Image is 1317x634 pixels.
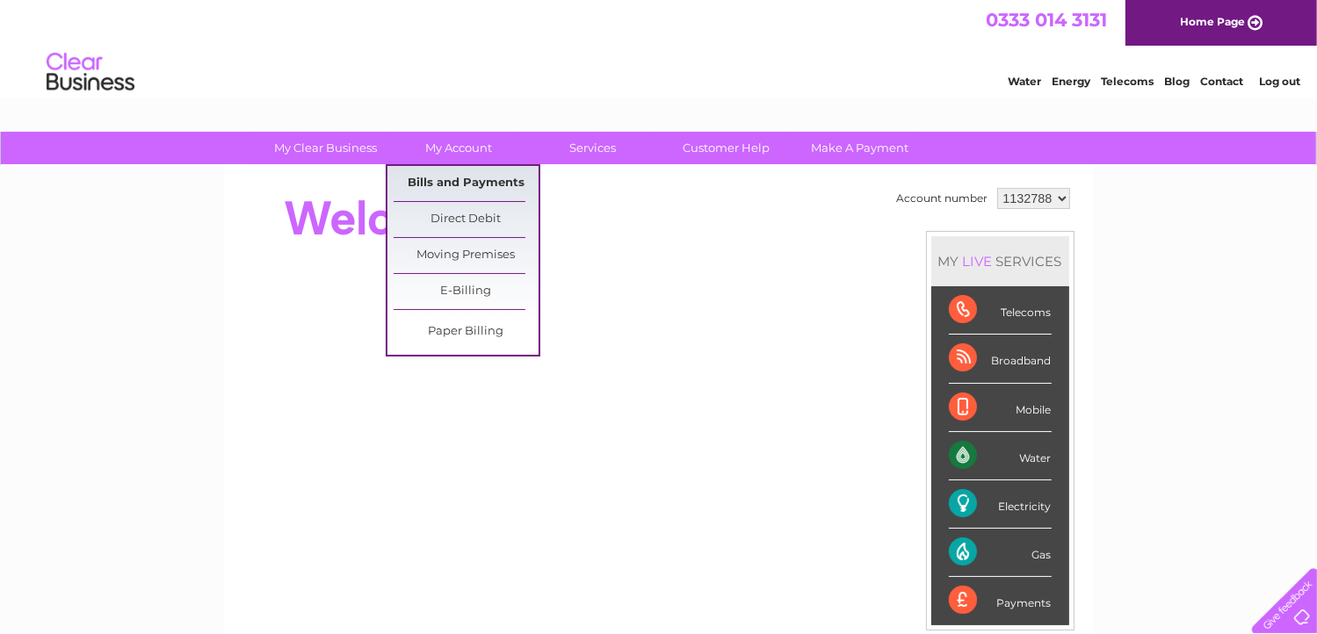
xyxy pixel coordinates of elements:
a: Paper Billing [394,314,539,349]
img: logo.png [46,46,135,99]
div: LIVE [959,253,996,270]
a: Telecoms [1101,75,1154,88]
a: Water [1008,75,1041,88]
a: Log out [1259,75,1300,88]
div: Mobile [949,384,1052,432]
a: Customer Help [654,132,799,164]
a: Services [520,132,665,164]
div: Payments [949,577,1052,624]
div: Electricity [949,480,1052,529]
div: Broadband [949,335,1052,383]
div: Telecoms [949,286,1052,335]
td: Account number [893,184,993,213]
a: My Account [387,132,532,164]
a: Contact [1200,75,1243,88]
a: My Clear Business [253,132,398,164]
a: Direct Debit [394,202,539,237]
a: Blog [1164,75,1190,88]
div: MY SERVICES [931,236,1069,286]
a: Make A Payment [787,132,932,164]
a: E-Billing [394,274,539,309]
div: Gas [949,529,1052,577]
a: 0333 014 3131 [986,9,1107,31]
a: Bills and Payments [394,166,539,201]
a: Moving Premises [394,238,539,273]
div: Water [949,432,1052,480]
div: Clear Business is a trading name of Verastar Limited (registered in [GEOGRAPHIC_DATA] No. 3667643... [244,10,1075,85]
a: Energy [1052,75,1090,88]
